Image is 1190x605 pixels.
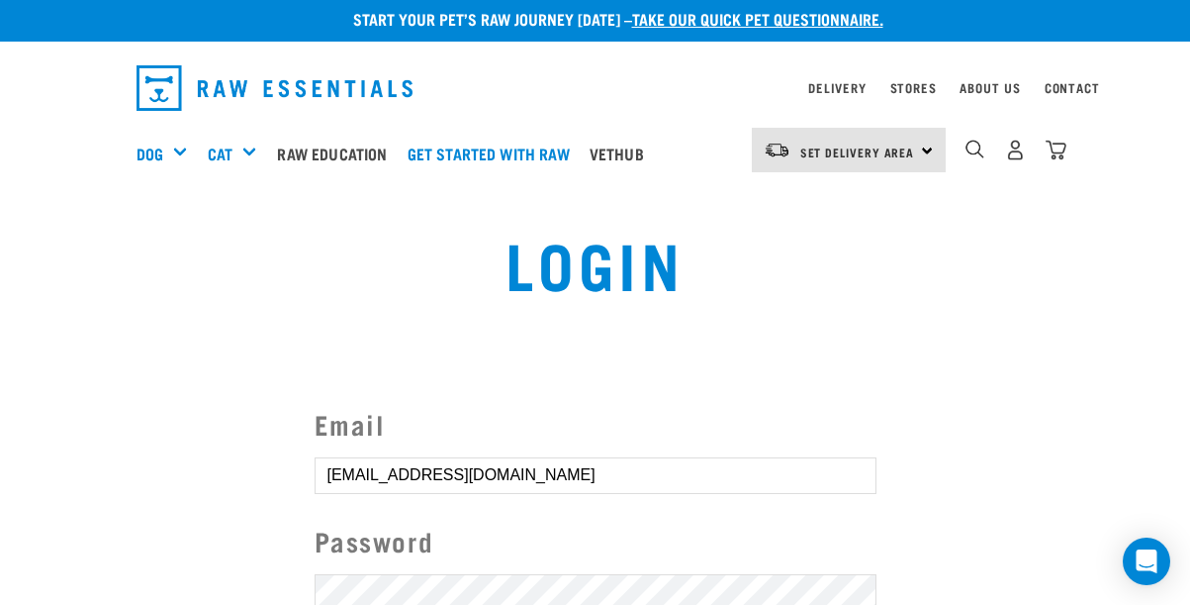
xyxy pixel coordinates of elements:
a: Get started with Raw [403,114,585,193]
label: Email [315,404,876,445]
a: About Us [960,84,1020,91]
a: take our quick pet questionnaire. [632,14,883,23]
a: Dog [137,142,163,165]
h1: Login [234,227,957,298]
a: Stores [890,84,937,91]
a: Vethub [585,114,659,193]
nav: dropdown navigation [121,57,1070,119]
span: Set Delivery Area [800,149,915,155]
img: Raw Essentials Logo [137,65,413,111]
img: van-moving.png [764,142,790,159]
a: Contact [1045,84,1100,91]
a: Raw Education [272,114,402,193]
label: Password [315,521,876,561]
a: Delivery [808,84,866,91]
div: Open Intercom Messenger [1123,538,1170,585]
a: Cat [208,142,232,165]
img: user.png [1005,140,1026,160]
img: home-icon-1@2x.png [965,140,984,158]
img: home-icon@2x.png [1046,140,1066,160]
